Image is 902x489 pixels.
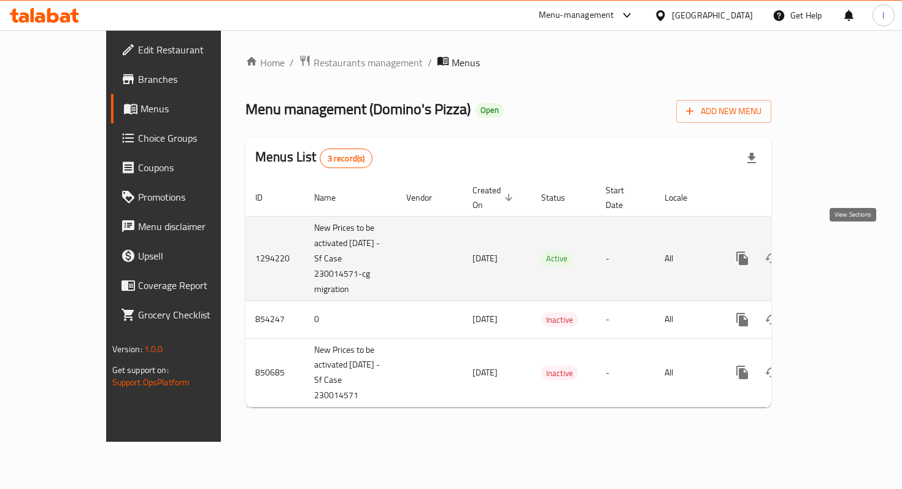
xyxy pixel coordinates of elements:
td: - [596,216,655,301]
span: Get support on: [112,362,169,378]
nav: breadcrumb [245,55,771,71]
td: - [596,301,655,338]
td: All [655,301,718,338]
a: Coverage Report [111,271,256,300]
span: Choice Groups [138,131,247,145]
td: All [655,216,718,301]
a: Coupons [111,153,256,182]
th: Actions [718,179,855,217]
span: Menu disclaimer [138,219,247,234]
span: Inactive [541,313,578,327]
span: Created On [472,183,517,212]
a: Upsell [111,241,256,271]
a: Branches [111,64,256,94]
span: Branches [138,72,247,87]
td: 850685 [245,338,304,407]
span: Edit Restaurant [138,42,247,57]
h2: Menus List [255,148,372,168]
span: [DATE] [472,311,498,327]
span: Menus [452,55,480,70]
td: 1294220 [245,216,304,301]
a: Support.OpsPlatform [112,374,190,390]
div: Total records count [320,148,373,168]
td: - [596,338,655,407]
button: more [728,358,757,387]
span: [DATE] [472,250,498,266]
a: Choice Groups [111,123,256,153]
span: Inactive [541,366,578,380]
td: New Prices to be activated [DATE] - Sf Case 230014571-cg migration [304,216,396,301]
span: Active [541,252,572,266]
td: New Prices to be activated [DATE] - Sf Case 230014571 [304,338,396,407]
table: enhanced table [245,179,855,408]
li: / [428,55,432,70]
li: / [290,55,294,70]
span: Add New Menu [686,104,761,119]
span: Upsell [138,248,247,263]
span: Grocery Checklist [138,307,247,322]
a: Menu disclaimer [111,212,256,241]
span: ID [255,190,279,205]
td: All [655,338,718,407]
button: more [728,244,757,273]
a: Promotions [111,182,256,212]
span: Coupons [138,160,247,175]
span: Locale [665,190,703,205]
div: Export file [737,144,766,173]
span: 1.0.0 [144,341,163,357]
div: Open [476,103,504,118]
span: Status [541,190,581,205]
a: Home [245,55,285,70]
span: Promotions [138,190,247,204]
span: [DATE] [472,364,498,380]
td: 854247 [245,301,304,338]
a: Menus [111,94,256,123]
td: 0 [304,301,396,338]
button: more [728,305,757,334]
span: Name [314,190,352,205]
button: Change Status [757,305,787,334]
span: Version: [112,341,142,357]
div: Menu-management [539,8,614,23]
span: Start Date [606,183,640,212]
span: Coverage Report [138,278,247,293]
div: Inactive [541,366,578,380]
span: Vendor [406,190,448,205]
span: Menu management ( Domino's Pizza ) [245,95,471,123]
span: Open [476,105,504,115]
span: Restaurants management [314,55,423,70]
div: Inactive [541,312,578,327]
a: Grocery Checklist [111,300,256,329]
span: 3 record(s) [320,153,372,164]
div: [GEOGRAPHIC_DATA] [672,9,753,22]
button: Add New Menu [676,100,771,123]
span: I [882,9,884,22]
span: Menus [141,101,247,116]
button: Change Status [757,358,787,387]
a: Edit Restaurant [111,35,256,64]
a: Restaurants management [299,55,423,71]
